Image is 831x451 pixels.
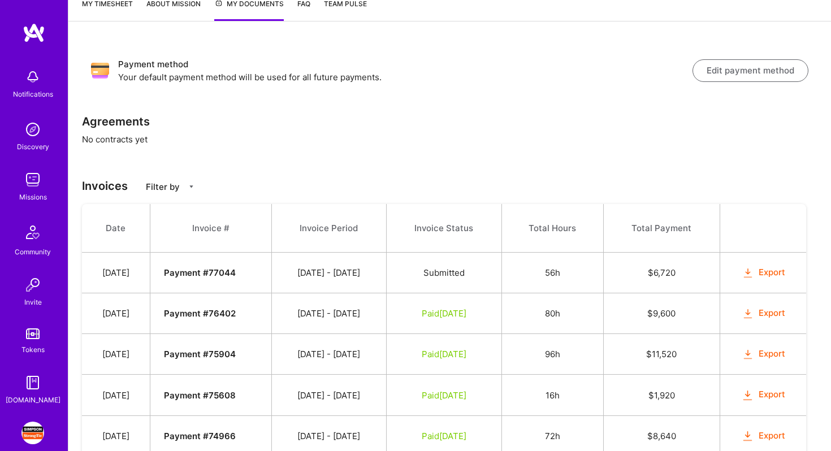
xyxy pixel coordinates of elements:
[422,431,466,441] span: Paid [DATE]
[741,389,754,402] i: icon OrangeDownload
[21,168,44,191] img: teamwork
[82,204,150,253] th: Date
[82,115,817,128] h3: Agreements
[271,375,386,415] td: [DATE] - [DATE]
[82,179,817,193] h3: Invoices
[741,307,754,320] i: icon OrangeDownload
[118,58,692,71] h3: Payment method
[21,422,44,444] img: Simpson Strong-Tie: General Design
[603,204,720,253] th: Total Payment
[188,183,195,190] i: icon CaretDown
[91,62,109,80] img: Payment method
[692,59,808,82] button: Edit payment method
[164,308,236,319] strong: Payment # 76402
[82,375,150,415] td: [DATE]
[741,430,785,443] button: Export
[82,334,150,375] td: [DATE]
[164,349,236,359] strong: Payment # 75904
[741,267,754,280] i: icon OrangeDownload
[150,204,271,253] th: Invoice #
[741,348,754,361] i: icon OrangeDownload
[501,204,603,253] th: Total Hours
[118,71,692,83] p: Your default payment method will be used for all future payments.
[26,328,40,339] img: tokens
[13,88,53,100] div: Notifications
[19,219,46,246] img: Community
[164,267,236,278] strong: Payment # 77044
[422,308,466,319] span: Paid [DATE]
[386,204,501,253] th: Invoice Status
[422,390,466,401] span: Paid [DATE]
[741,307,785,320] button: Export
[21,344,45,355] div: Tokens
[164,390,236,401] strong: Payment # 75608
[603,253,720,293] td: $ 6,720
[21,371,44,394] img: guide book
[603,375,720,415] td: $ 1,920
[271,293,386,334] td: [DATE] - [DATE]
[501,293,603,334] td: 80h
[19,191,47,203] div: Missions
[741,388,785,401] button: Export
[271,334,386,375] td: [DATE] - [DATE]
[19,422,47,444] a: Simpson Strong-Tie: General Design
[423,267,465,278] span: Submitted
[23,23,45,43] img: logo
[6,394,60,406] div: [DOMAIN_NAME]
[271,204,386,253] th: Invoice Period
[603,293,720,334] td: $ 9,600
[21,274,44,296] img: Invite
[21,118,44,141] img: discovery
[21,66,44,88] img: bell
[603,334,720,375] td: $ 11,520
[82,253,150,293] td: [DATE]
[146,181,180,193] p: Filter by
[24,296,42,308] div: Invite
[271,253,386,293] td: [DATE] - [DATE]
[501,253,603,293] td: 56h
[501,375,603,415] td: 16h
[741,430,754,443] i: icon OrangeDownload
[741,266,785,279] button: Export
[82,293,150,334] td: [DATE]
[501,334,603,375] td: 96h
[15,246,51,258] div: Community
[741,348,785,361] button: Export
[164,431,236,441] strong: Payment # 74966
[17,141,49,153] div: Discovery
[422,349,466,359] span: Paid [DATE]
